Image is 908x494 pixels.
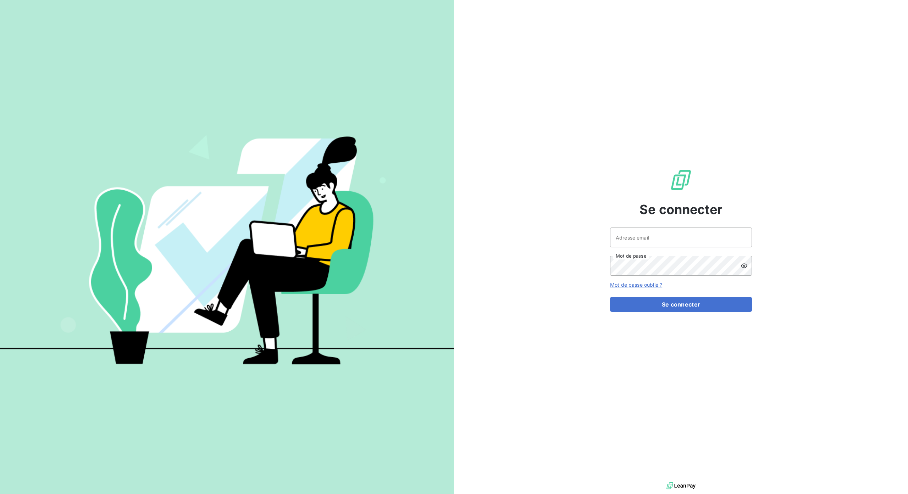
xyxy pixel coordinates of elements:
[610,228,752,247] input: placeholder
[610,297,752,312] button: Se connecter
[670,169,692,191] img: Logo LeanPay
[640,200,722,219] span: Se connecter
[610,282,662,288] a: Mot de passe oublié ?
[666,481,696,491] img: logo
